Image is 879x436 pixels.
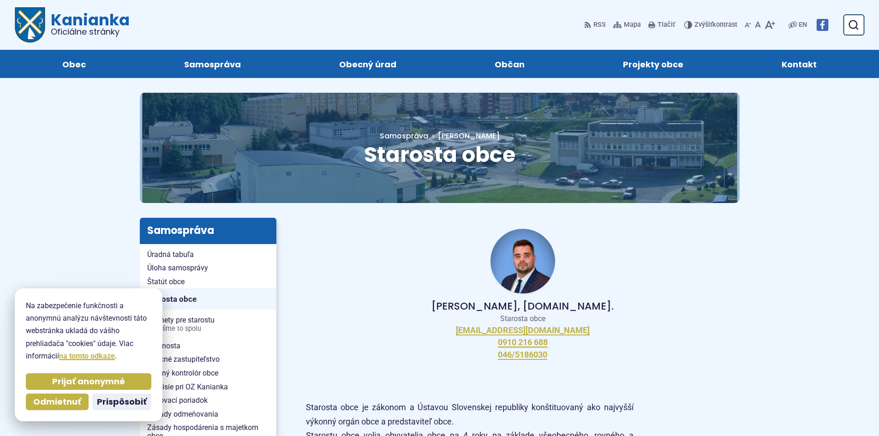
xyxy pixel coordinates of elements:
p: Starosta obce [321,314,725,323]
button: Zvýšiťkontrast [684,15,739,35]
a: Štatút obce [140,275,276,289]
a: Projekty obce [583,50,724,78]
span: Zvýšiť [694,21,712,29]
a: Logo Kanianka, prejsť na domovskú stránku. [15,7,130,42]
a: Komisie pri OZ Kanianka [140,380,276,394]
a: 0910 216 688 [498,337,548,348]
span: Občan [495,50,525,78]
span: Mapa [624,19,641,30]
span: Oficiálne stránky [51,28,130,36]
span: Starosta obce [147,292,269,306]
span: Projekty obce [623,50,683,78]
span: Vyriešme to spolu [147,325,269,333]
span: EN [799,19,807,30]
a: Obec [22,50,126,78]
a: RSS [584,15,608,35]
span: RSS [593,19,606,30]
a: Zásady odmeňovania [140,407,276,421]
span: Úradná tabuľa [147,248,269,262]
span: Prednosta [147,339,269,353]
span: Obecné zastupiteľstvo [147,352,269,366]
a: na tomto odkaze [59,352,115,360]
a: Prednosta [140,339,276,353]
span: Štatút obce [147,275,269,289]
a: Starosta obce [140,288,276,310]
span: Prijať anonymné [52,376,125,387]
h3: Samospráva [140,218,276,244]
button: Tlačiť [646,15,677,35]
a: Mapa [611,15,643,35]
a: [EMAIL_ADDRESS][DOMAIN_NAME] [456,325,590,336]
img: Prejsť na domovskú stránku [15,7,45,42]
span: Obecný úrad [339,50,396,78]
p: [PERSON_NAME], [DOMAIN_NAME]. [321,301,725,312]
span: Samospráva [184,50,241,78]
span: Kontakt [782,50,817,78]
span: Starosta obce [364,140,515,169]
a: Úradná tabuľa [140,248,276,262]
span: Obec [62,50,86,78]
span: Podnety pre starostu [147,313,269,335]
a: Rokovací poriadok [140,394,276,407]
button: Zväčšiť veľkosť písma [763,15,777,35]
span: Rokovací poriadok [147,394,269,407]
a: Podnety pre starostuVyriešme to spolu [140,313,276,335]
span: Prispôsobiť [97,397,147,407]
span: Zásady odmeňovania [147,407,269,421]
a: Samospráva [144,50,281,78]
img: Fotka - starosta obce [490,229,555,293]
a: Samospráva [380,131,428,141]
a: 046/5186030 [498,350,547,360]
span: Kanianka [45,12,130,36]
a: [PERSON_NAME] [428,131,500,141]
span: kontrast [694,21,737,29]
a: Obecné zastupiteľstvo [140,352,276,366]
a: EN [797,19,809,30]
a: Hlavný kontrolór obce [140,366,276,380]
p: Na zabezpečenie funkčnosti a anonymnú analýzu návštevnosti táto webstránka ukladá do vášho prehli... [26,299,151,362]
span: [PERSON_NAME] [438,131,500,141]
a: Obecný úrad [299,50,436,78]
button: Nastaviť pôvodnú veľkosť písma [753,15,763,35]
button: Zmenšiť veľkosť písma [743,15,753,35]
span: Úloha samosprávy [147,261,269,275]
button: Prispôsobiť [92,394,151,410]
span: Odmietnuť [33,397,81,407]
img: Prejsť na Facebook stránku [816,19,828,31]
button: Odmietnuť [26,394,89,410]
span: Komisie pri OZ Kanianka [147,380,269,394]
span: Hlavný kontrolór obce [147,366,269,380]
a: Občan [455,50,565,78]
a: Kontakt [742,50,857,78]
a: Úloha samosprávy [140,261,276,275]
button: Prijať anonymné [26,373,151,390]
span: Tlačiť [658,21,675,29]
